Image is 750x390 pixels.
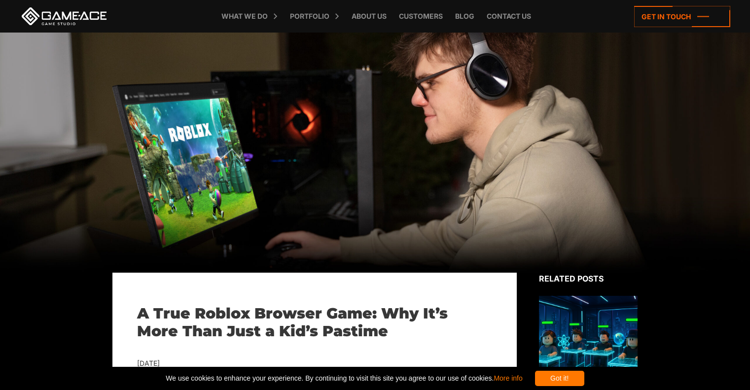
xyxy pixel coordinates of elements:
[535,371,584,386] div: Got it!
[166,371,522,386] span: We use cookies to enhance your experience. By continuing to visit this site you agree to our use ...
[634,6,730,27] a: Get in touch
[539,296,638,386] img: Related
[137,305,492,340] h1: A True Roblox Browser Game: Why It’s More Than Just a Kid’s Pastime
[137,357,492,370] div: [DATE]
[539,273,638,284] div: Related posts
[494,374,522,382] a: More info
